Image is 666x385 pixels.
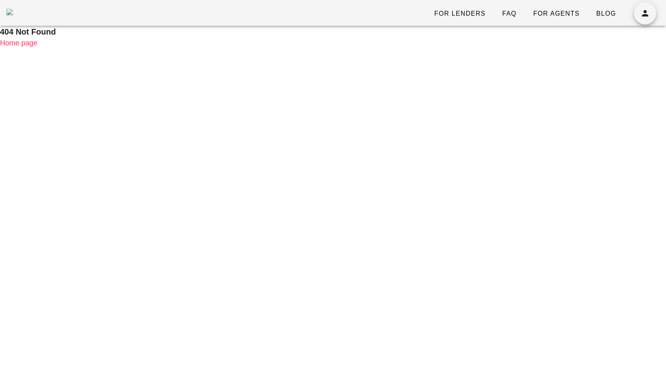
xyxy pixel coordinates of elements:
[427,6,492,21] a: For Lenders
[596,10,616,17] span: Blog
[533,10,580,17] span: For Agents
[6,9,13,15] img: desktop-logo.png
[502,10,516,17] span: FAQ
[434,10,486,17] span: For Lenders
[495,6,523,21] a: FAQ
[626,346,666,385] iframe: Chat Widget
[589,6,623,21] a: Blog
[526,6,586,21] a: For Agents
